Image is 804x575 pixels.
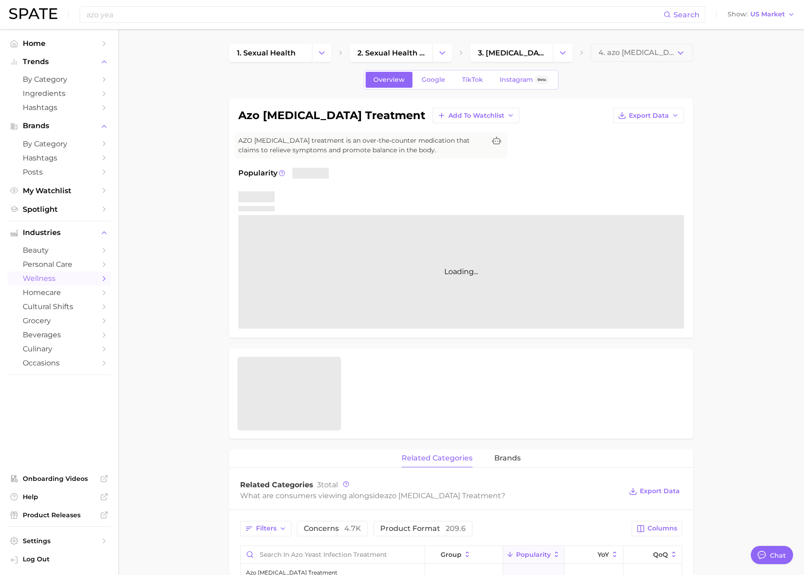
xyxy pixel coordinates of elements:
[23,511,95,519] span: Product Releases
[23,229,95,237] span: Industries
[627,485,682,498] button: Export Data
[23,537,95,545] span: Settings
[23,205,95,214] span: Spotlight
[7,328,111,342] a: beverages
[23,316,95,325] span: grocery
[384,491,501,500] span: azo [MEDICAL_DATA] treatment
[478,49,545,57] span: 3. [MEDICAL_DATA] treatments
[492,72,557,88] a: InstagramBeta
[23,122,95,130] span: Brands
[317,480,338,489] span: total
[23,246,95,255] span: beauty
[7,490,111,504] a: Help
[238,168,277,179] span: Popularity
[23,475,95,483] span: Onboarding Videos
[7,257,111,271] a: personal care
[7,100,111,115] a: Hashtags
[640,487,680,495] span: Export Data
[7,86,111,100] a: Ingredients
[446,524,466,533] span: 209.6
[425,546,502,564] button: group
[237,49,296,57] span: 1. sexual health
[7,534,111,548] a: Settings
[23,493,95,501] span: Help
[23,345,95,353] span: culinary
[344,524,361,533] span: 4.7k
[7,151,111,165] a: Hashtags
[7,72,111,86] a: by Category
[7,300,111,314] a: cultural shifts
[565,546,623,564] button: YoY
[441,551,462,558] span: group
[304,525,361,532] span: concerns
[516,551,551,558] span: Popularity
[23,140,95,148] span: by Category
[7,226,111,240] button: Industries
[380,525,466,532] span: product format
[240,521,291,536] button: Filters
[494,454,521,462] span: brands
[350,44,432,62] a: 2. sexual health products
[23,103,95,112] span: Hashtags
[448,112,504,120] span: Add to Watchlist
[553,44,573,62] button: Change Category
[240,480,313,489] span: Related Categories
[7,342,111,356] a: culinary
[23,58,95,66] span: Trends
[7,271,111,285] a: wellness
[454,72,491,88] a: TikTok
[7,184,111,198] a: My Watchlist
[7,36,111,50] a: Home
[422,76,445,84] span: Google
[7,119,111,133] button: Brands
[238,215,684,329] div: Loading...
[23,359,95,367] span: occasions
[366,72,412,88] a: Overview
[432,44,452,62] button: Change Category
[613,108,684,123] button: Export Data
[23,39,95,48] span: Home
[240,490,622,502] div: What are consumers viewing alongside ?
[241,546,425,563] input: Search in azo yeast infection treatment
[402,454,472,462] span: related categories
[503,546,565,564] button: Popularity
[750,12,785,17] span: US Market
[598,551,609,558] span: YoY
[462,76,483,84] span: TikTok
[7,472,111,485] a: Onboarding Videos
[23,555,104,563] span: Log Out
[7,314,111,328] a: grocery
[7,356,111,370] a: occasions
[623,546,682,564] button: QoQ
[357,49,425,57] span: 2. sexual health products
[23,330,95,339] span: beverages
[23,302,95,311] span: cultural shifts
[23,89,95,98] span: Ingredients
[7,202,111,216] a: Spotlight
[23,288,95,297] span: homecare
[725,9,797,20] button: ShowUS Market
[7,55,111,69] button: Trends
[598,49,676,57] span: 4. azo [MEDICAL_DATA] treatment
[7,137,111,151] a: by Category
[23,75,95,84] span: by Category
[538,76,546,84] span: Beta
[470,44,553,62] a: 3. [MEDICAL_DATA] treatments
[256,525,276,532] span: Filters
[373,76,405,84] span: Overview
[7,552,111,568] a: Log out. Currently logged in with e-mail yumi.toki@spate.nyc.
[7,508,111,522] a: Product Releases
[432,108,519,123] button: Add to Watchlist
[23,186,95,195] span: My Watchlist
[312,44,332,62] button: Change Category
[23,274,95,283] span: wellness
[673,10,699,19] span: Search
[500,76,533,84] span: Instagram
[317,480,321,489] span: 3
[229,44,312,62] a: 1. sexual health
[23,168,95,176] span: Posts
[7,243,111,257] a: beauty
[591,44,693,62] button: 4. azo [MEDICAL_DATA] treatment
[632,521,682,536] button: Columns
[728,12,748,17] span: Show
